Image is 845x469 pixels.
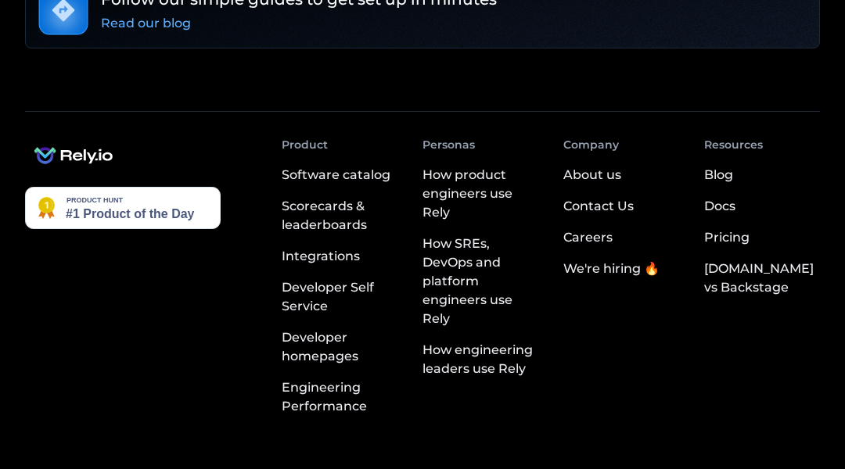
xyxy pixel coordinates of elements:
a: Integrations [282,241,397,272]
a: How SREs, DevOps and platform engineers use Rely [422,228,538,335]
div: How engineering leaders use Rely [422,341,538,378]
a: Docs [704,191,735,222]
div: Read our blog [101,14,191,33]
div: How product engineers use Rely [422,166,538,222]
div: Pricing [704,228,750,247]
a: Engineering Performance [282,372,397,422]
div: Integrations [282,247,360,266]
div: Resources [704,137,763,153]
div: We're hiring 🔥 [563,260,660,278]
a: We're hiring 🔥 [563,253,660,285]
div: Scorecards & leaderboards [282,197,397,234]
a: [DOMAIN_NAME] vs Backstage [704,253,820,303]
a: Developer homepages [282,322,397,372]
div: Blog [704,166,733,184]
a: About us [563,159,621,191]
a: Developer Self Service [282,272,397,322]
div: [DOMAIN_NAME] vs Backstage [704,260,820,297]
div: Personas [422,137,475,153]
div: Developer Self Service [282,278,397,316]
div: Careers [563,228,613,247]
a: Pricing [704,222,750,253]
div: How SREs, DevOps and platform engineers use Rely [422,234,538,328]
div: Product [282,137,328,153]
div: Company [563,137,619,153]
a: How product engineers use Rely [422,159,538,228]
a: How engineering leaders use Rely [422,335,538,385]
div: Contact Us [563,197,634,216]
div: Developer homepages [282,328,397,366]
a: Blog [704,159,733,191]
a: Scorecards & leaderboards [282,191,397,241]
iframe: Chatbot [742,366,823,447]
div: Docs [704,197,735,216]
div: Engineering Performance [282,378,397,416]
a: Careers [563,222,613,253]
a: Software catalog [282,159,397,191]
div: About us [563,166,621,184]
a: Contact Us [563,191,634,222]
img: Rely.io - The developer portal with an AI assistant you can speak with | Product Hunt [25,187,221,229]
div: Software catalog [282,166,390,184]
